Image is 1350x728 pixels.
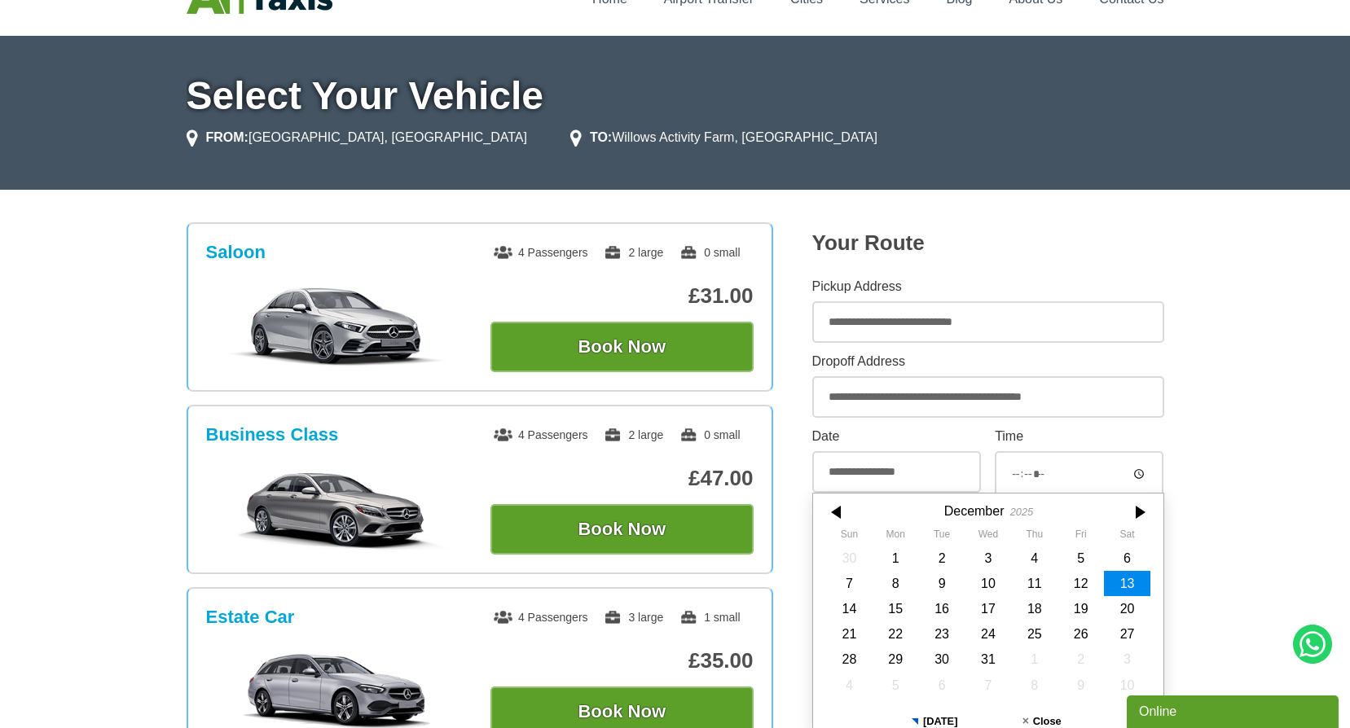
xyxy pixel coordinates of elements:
label: Date [812,430,981,443]
p: £47.00 [490,466,754,491]
button: Book Now [490,322,754,372]
label: Pickup Address [812,280,1164,293]
p: £31.00 [490,283,754,309]
h3: Estate Car [206,607,295,628]
button: Book Now [490,504,754,555]
li: Willows Activity Farm, [GEOGRAPHIC_DATA] [570,128,877,147]
h3: Saloon [206,242,266,263]
strong: TO: [590,130,612,144]
span: 2 large [604,428,663,441]
h3: Business Class [206,424,339,445]
h2: Your Route [812,230,1164,256]
span: 4 Passengers [494,611,588,624]
img: Saloon [214,286,460,367]
p: £35.00 [490,648,754,673]
img: Business Class [214,468,460,550]
span: 1 small [679,611,740,624]
span: 4 Passengers [494,428,588,441]
span: 4 Passengers [494,246,588,259]
span: 0 small [679,428,740,441]
label: Dropoff Address [812,355,1164,368]
iframe: chat widget [1127,692,1342,728]
strong: FROM: [206,130,248,144]
span: 3 large [604,611,663,624]
span: 0 small [679,246,740,259]
span: 2 large [604,246,663,259]
li: [GEOGRAPHIC_DATA], [GEOGRAPHIC_DATA] [187,128,527,147]
label: Time [995,430,1163,443]
h1: Select Your Vehicle [187,77,1164,116]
